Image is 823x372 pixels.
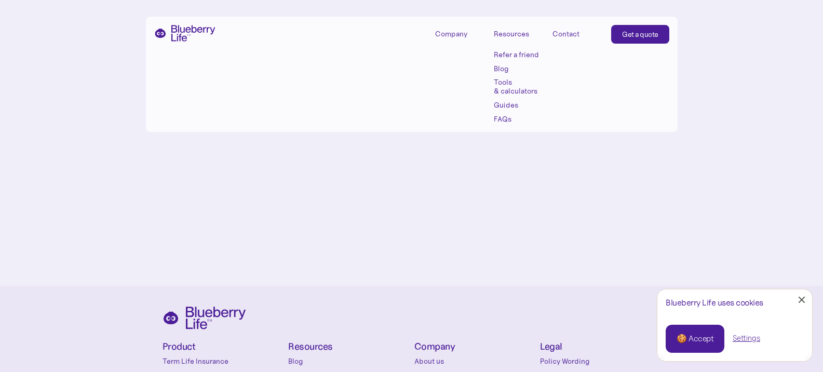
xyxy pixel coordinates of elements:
[494,64,541,73] a: Blog
[540,356,661,366] a: Policy Wording
[435,25,482,42] div: Company
[494,50,541,124] nav: Resources
[414,356,535,366] a: About us
[552,30,579,38] div: Contact
[733,333,760,344] a: Settings
[494,50,541,59] a: Refer a friend
[611,25,669,44] a: Get a quote
[494,78,541,96] a: Tools & calculators
[552,25,599,42] a: Contact
[791,289,812,310] a: Close Cookie Popup
[666,325,724,353] a: 🍪 Accept
[154,25,215,42] a: home
[288,356,409,366] a: Blog
[435,30,467,38] div: Company
[494,101,541,110] a: Guides
[494,25,541,42] div: Resources
[288,342,409,352] h4: Resources
[494,115,541,124] a: FAQs
[622,29,658,39] div: Get a quote
[666,298,804,308] div: Blueberry Life uses cookies
[540,342,661,352] h4: Legal
[163,342,284,352] h4: Product
[414,342,535,352] h4: Company
[677,333,713,344] div: 🍪 Accept
[494,30,529,38] div: Resources
[163,356,284,366] a: Term Life Insurance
